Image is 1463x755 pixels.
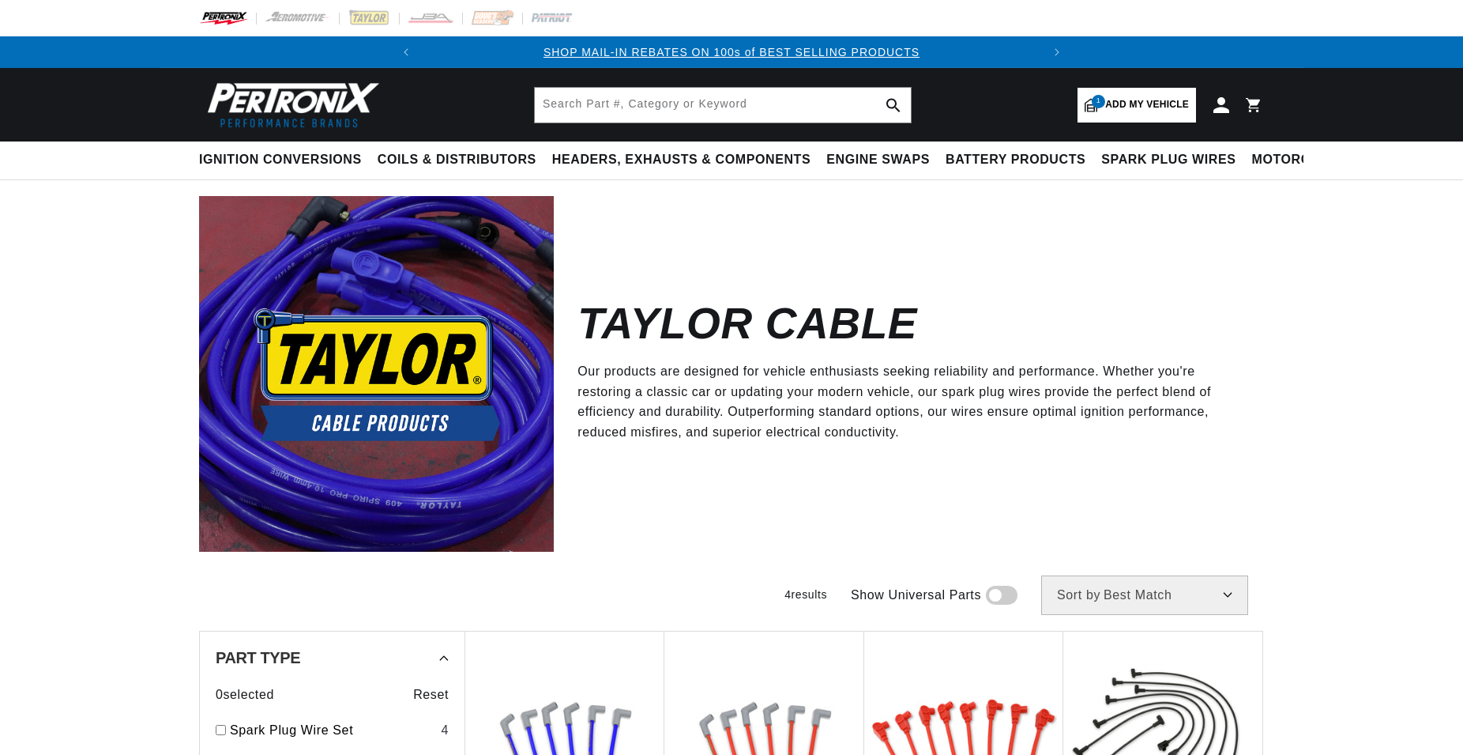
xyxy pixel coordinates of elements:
[544,142,818,179] summary: Headers, Exhausts & Components
[535,88,911,123] input: Search Part #, Category or Keyword
[199,196,554,551] img: Taylor Cable
[577,305,917,342] h2: Taylor Cable
[378,152,536,168] span: Coils & Distributors
[552,152,810,168] span: Headers, Exhausts & Components
[1092,95,1105,108] span: 1
[422,43,1042,61] div: Announcement
[818,142,938,179] summary: Engine Swaps
[1105,97,1189,112] span: Add my vehicle
[370,142,544,179] summary: Coils & Distributors
[1078,88,1196,123] a: 1Add my vehicle
[938,142,1093,179] summary: Battery Products
[199,142,370,179] summary: Ignition Conversions
[413,685,449,705] span: Reset
[199,152,362,168] span: Ignition Conversions
[577,361,1240,442] p: Our products are designed for vehicle enthusiasts seeking reliability and performance. Whether yo...
[1041,576,1248,615] select: Sort by
[543,46,920,59] a: SHOP MAIL-IN REBATES ON 100s of BEST SELLING PRODUCTS
[784,588,827,601] span: 4 results
[216,650,300,666] span: Part Type
[1252,152,1346,168] span: Motorcycle
[216,685,274,705] span: 0 selected
[946,152,1085,168] span: Battery Products
[230,720,434,741] a: Spark Plug Wire Set
[826,152,930,168] span: Engine Swaps
[1101,152,1235,168] span: Spark Plug Wires
[390,36,422,68] button: Translation missing: en.sections.announcements.previous_announcement
[199,77,381,132] img: Pertronix
[1244,142,1354,179] summary: Motorcycle
[160,36,1303,68] slideshow-component: Translation missing: en.sections.announcements.announcement_bar
[851,585,981,606] span: Show Universal Parts
[1093,142,1243,179] summary: Spark Plug Wires
[422,43,1042,61] div: 1 of 2
[1041,36,1073,68] button: Translation missing: en.sections.announcements.next_announcement
[876,88,911,123] button: search button
[441,720,449,741] div: 4
[1057,589,1100,602] span: Sort by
